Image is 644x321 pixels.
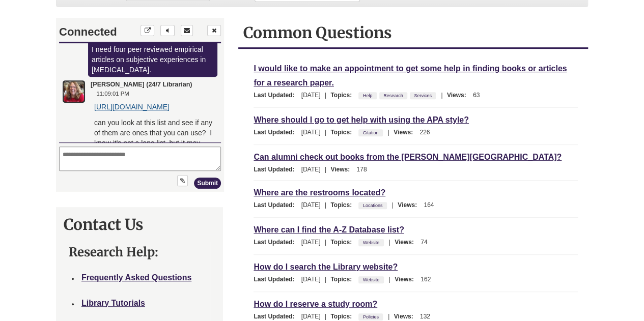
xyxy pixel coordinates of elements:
span: Topics: [330,201,357,209]
span: Topics: [330,239,357,246]
ul: Topics: [358,201,389,209]
div: Chat Widget [56,18,223,192]
span: Last Updated: [254,92,299,99]
span: | [322,239,329,246]
a: Frequently Asked Questions [81,273,191,282]
a: Locations [361,200,384,211]
ul: Topics: [358,313,385,320]
a: Website [361,237,381,248]
span: Views: [395,239,419,246]
span: 63 [473,92,480,99]
a: Where should I go to get help with using the APA style? [254,114,469,126]
span: [DATE] [301,239,321,246]
span: 162 [421,276,431,283]
span: Last Updated: [254,239,299,246]
span: [DATE] [301,313,321,320]
span: Topics: [330,313,357,320]
strong: Research Help: [69,244,158,260]
span: Last Updated: [254,129,299,136]
span: | [386,276,393,283]
span: [DATE] [301,276,321,283]
span: Views: [394,313,418,320]
a: Citation [361,127,380,138]
span: 178 [356,166,367,173]
a: Services [412,90,433,101]
span: [DATE] [301,166,321,173]
a: Where can I find the A-Z Database list? [254,224,404,236]
a: Website [361,274,381,285]
span: [DATE] [301,201,321,209]
span: [DATE] [301,92,321,99]
span: | [322,313,329,320]
span: Views: [395,276,419,283]
span: | [322,92,329,99]
ul: Topics: [358,129,385,136]
a: How do I reserve a study room? [254,298,377,310]
button: Upload File [121,157,131,168]
span: 74 [421,239,427,246]
span: | [322,129,329,136]
span: Views: [398,201,422,209]
a: I would like to make an appointment to get some help in finding books or articles for a research ... [254,63,567,89]
span: | [385,313,392,320]
span: | [389,201,396,209]
a: Library Tutorials [81,299,145,307]
iframe: Chat Widget [57,18,223,191]
ul: Topics: [358,276,386,283]
span: 132 [420,313,430,320]
span: | [385,129,392,136]
a: Help [361,90,374,101]
span: | [438,92,445,99]
span: Views: [394,129,418,136]
ul: Topics: [358,239,386,246]
a: Where are the restrooms located? [254,187,385,198]
span: | [322,276,329,283]
h2: Common Questions [243,23,583,42]
span: Last Updated: [254,276,299,283]
span: 164 [424,201,434,209]
span: Views: [330,166,355,173]
span: | [322,201,329,209]
span: Last Updated: [254,313,299,320]
span: Topics: [330,276,357,283]
span: Last Updated: [254,166,299,173]
ul: Topics: [358,92,438,99]
span: [DATE] [301,129,321,136]
span: Topics: [330,92,357,99]
span: | [386,239,393,246]
h2: Contact Us [64,215,215,234]
span: 226 [419,129,430,136]
span: Views: [447,92,471,99]
a: How do I search the Library website? [254,261,398,273]
span: | [322,166,329,173]
span: Last Updated: [254,201,299,209]
span: Topics: [330,129,357,136]
a: Research [382,90,405,101]
button: Submit [137,159,164,170]
a: Can alumni check out books from the [PERSON_NAME][GEOGRAPHIC_DATA]? [254,151,562,163]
